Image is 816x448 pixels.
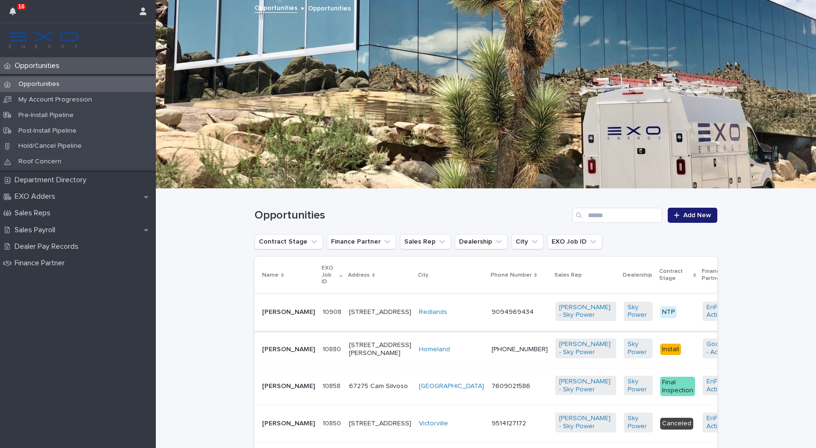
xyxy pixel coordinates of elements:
[668,208,717,223] a: Add New
[628,340,649,356] a: Sky Power
[18,3,25,10] p: 16
[492,346,548,353] a: [PHONE_NUMBER]
[400,234,451,249] button: Sales Rep
[706,378,739,394] a: EnFin - Active
[349,341,411,357] p: [STREET_ADDRESS][PERSON_NAME]
[628,378,649,394] a: Sky Power
[702,266,743,284] p: Finance Partner
[572,208,662,223] input: Search
[11,242,86,251] p: Dealer Pay Records
[492,309,534,315] a: 9094969434
[322,263,337,287] p: EXO Job ID
[262,346,315,354] p: [PERSON_NAME]
[628,414,649,431] a: Sky Power
[11,176,94,185] p: Department Directory
[706,304,739,320] a: EnFin - Active
[349,308,411,316] p: [STREET_ADDRESS]
[327,234,396,249] button: Finance Partner
[349,382,411,390] p: 67275 Cam Silvoso
[683,212,711,219] span: Add New
[559,378,612,394] a: [PERSON_NAME] - Sky Power
[11,209,58,218] p: Sales Reps
[8,31,79,50] img: FKS5r6ZBThi8E5hshIGi
[262,308,315,316] p: [PERSON_NAME]
[11,226,63,235] p: Sales Payroll
[660,306,677,318] div: NTP
[11,80,67,88] p: Opportunities
[11,61,67,70] p: Opportunities
[349,420,411,428] p: [STREET_ADDRESS]
[660,418,693,430] div: Canceled
[11,127,84,135] p: Post-Install Pipeline
[255,234,323,249] button: Contract Stage
[11,96,100,104] p: My Account Progression
[559,340,612,356] a: [PERSON_NAME] - Sky Power
[323,418,343,428] p: 10850
[262,382,315,390] p: [PERSON_NAME]
[547,234,602,249] button: EXO Job ID
[323,306,343,316] p: 10908
[262,270,279,280] p: Name
[323,380,342,390] p: 10858
[455,234,508,249] button: Dealership
[660,344,681,355] div: Install
[559,304,612,320] a: [PERSON_NAME] - Sky Power
[419,382,484,390] a: [GEOGRAPHIC_DATA]
[492,420,526,427] a: 9514127172
[418,270,428,280] p: City
[623,270,652,280] p: Dealership
[419,346,450,354] a: Homeland
[11,259,72,268] p: Finance Partner
[511,234,544,249] button: City
[628,304,649,320] a: Sky Power
[9,6,22,23] div: 16
[255,2,297,13] a: Opportunities
[706,340,739,356] a: Goodleap - Active
[660,377,695,397] div: Final Inspection
[323,344,343,354] p: 10880
[559,414,612,431] a: [PERSON_NAME] - Sky Power
[11,142,89,150] p: Hold/Cancel Pipeline
[348,270,370,280] p: Address
[255,209,569,222] h1: Opportunities
[308,2,351,13] p: Opportunities
[262,420,315,428] p: [PERSON_NAME]
[706,414,739,431] a: EnFin - Active
[419,308,447,316] a: Redlands
[11,158,69,166] p: Roof Concern
[419,420,448,428] a: Victorville
[554,270,582,280] p: Sales Rep
[659,266,691,284] p: Contract Stage
[492,383,530,389] a: 7609021586
[491,270,532,280] p: Phone Number
[11,192,63,201] p: EXO Adders
[11,111,81,119] p: Pre-Install Pipeline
